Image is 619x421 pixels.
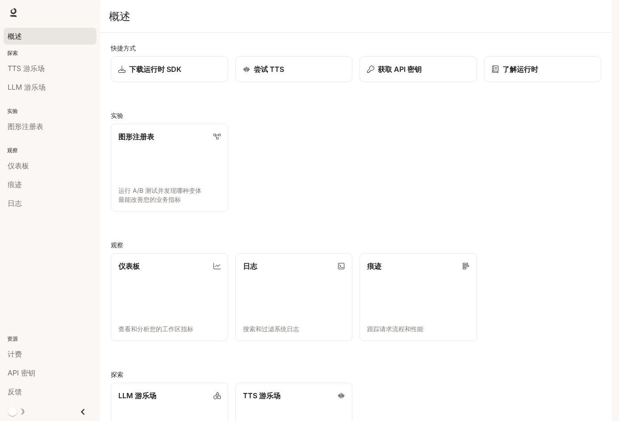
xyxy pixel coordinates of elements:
font: 实验 [111,112,123,119]
a: 尝试 TTS [235,56,353,82]
font: 概述 [109,9,130,23]
font: 图形注册表 [118,132,154,141]
a: 下载运行时 SDK [111,56,228,82]
button: 获取 API 密钥 [360,56,477,82]
font: 仪表板 [118,262,140,271]
font: 快捷方式 [111,44,136,52]
a: 痕迹跟踪请求流程和性能 [360,253,477,341]
font: 搜索和过滤系统日志 [243,325,299,333]
font: 痕迹 [367,262,381,271]
font: 了解运行时 [502,65,538,74]
a: 仪表板查看和分析您的工作区指标 [111,253,228,341]
font: 探索 [111,371,123,378]
font: 下载运行时 SDK [129,65,181,74]
a: 了解运行时 [484,56,602,82]
font: LLM 游乐场 [118,391,156,400]
font: 尝试 TTS [254,65,284,74]
font: TTS 游乐场 [243,391,280,400]
font: 获取 API 密钥 [378,65,422,74]
a: 图形注册表运行 A/B 测试并发现哪种变体最能改善您的业务指标 [111,124,228,212]
font: 运行 A/B 测试并发现哪种变体最能改善您的业务指标 [118,187,201,203]
font: 查看和分析您的工作区指标 [118,325,193,333]
font: 跟踪请求流程和性能 [367,325,423,333]
a: 日志搜索和过滤系统日志 [235,253,353,341]
font: 观察 [111,241,123,249]
font: 日志 [243,262,257,271]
